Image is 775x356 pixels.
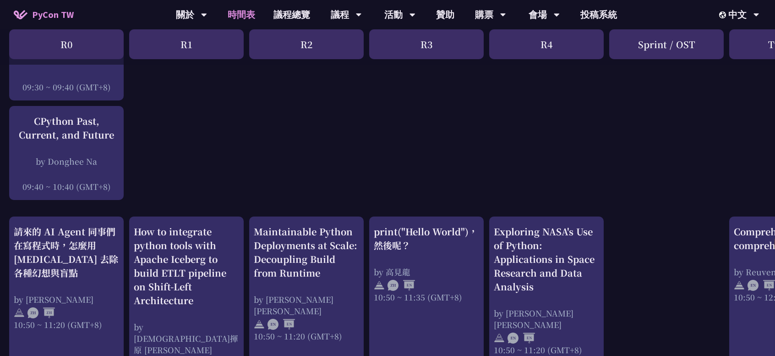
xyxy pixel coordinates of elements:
div: by 高見龍 [374,266,479,278]
div: 10:50 ~ 11:20 (GMT+8) [494,344,599,356]
img: ENEN.5a408d1.svg [508,333,535,344]
div: R3 [369,29,484,59]
div: by [PERSON_NAME] [PERSON_NAME] [494,307,599,330]
img: ZHZH.38617ef.svg [27,307,55,318]
img: ENEN.5a408d1.svg [748,280,775,291]
div: R4 [489,29,604,59]
div: Exploring NASA's Use of Python: Applications in Space Research and Data Analysis [494,225,599,294]
div: R1 [129,29,244,59]
img: Locale Icon [719,11,728,18]
div: CPython Past, Current, and Future [14,114,119,142]
div: Maintainable Python Deployments at Scale: Decoupling Build from Runtime [254,225,359,280]
img: svg+xml;base64,PHN2ZyB4bWxucz0iaHR0cDovL3d3dy53My5vcmcvMjAwMC9zdmciIHdpZHRoPSIyNCIgaGVpZ2h0PSIyNC... [14,307,25,318]
div: by [PERSON_NAME] [14,294,119,305]
div: print("Hello World")，然後呢？ [374,225,479,252]
div: How to integrate python tools with Apache Iceberg to build ETLT pipeline on Shift-Left Architecture [134,225,239,307]
span: PyCon TW [32,8,74,22]
a: PyCon TW [5,3,83,26]
div: 09:40 ~ 10:40 (GMT+8) [14,181,119,192]
img: ENEN.5a408d1.svg [267,319,295,330]
div: 10:50 ~ 11:35 (GMT+8) [374,291,479,303]
img: svg+xml;base64,PHN2ZyB4bWxucz0iaHR0cDovL3d3dy53My5vcmcvMjAwMC9zdmciIHdpZHRoPSIyNCIgaGVpZ2h0PSIyNC... [494,333,505,344]
div: 09:30 ~ 09:40 (GMT+8) [14,81,119,93]
div: 10:50 ~ 11:20 (GMT+8) [254,330,359,342]
div: R0 [9,29,124,59]
a: 請來的 AI Agent 同事們在寫程式時，怎麼用 [MEDICAL_DATA] 去除各種幻想與盲點 by [PERSON_NAME] 10:50 ~ 11:20 (GMT+8) [14,225,119,330]
a: CPython Past, Current, and Future by Donghee Na 09:40 ~ 10:40 (GMT+8) [14,114,119,192]
img: Home icon of PyCon TW 2025 [14,10,27,19]
div: R2 [249,29,364,59]
div: by [DEMOGRAPHIC_DATA]揮原 [PERSON_NAME] [134,321,239,356]
img: svg+xml;base64,PHN2ZyB4bWxucz0iaHR0cDovL3d3dy53My5vcmcvMjAwMC9zdmciIHdpZHRoPSIyNCIgaGVpZ2h0PSIyNC... [374,280,385,291]
img: svg+xml;base64,PHN2ZyB4bWxucz0iaHR0cDovL3d3dy53My5vcmcvMjAwMC9zdmciIHdpZHRoPSIyNCIgaGVpZ2h0PSIyNC... [254,319,265,330]
a: Exploring NASA's Use of Python: Applications in Space Research and Data Analysis by [PERSON_NAME]... [494,225,599,356]
a: Maintainable Python Deployments at Scale: Decoupling Build from Runtime by [PERSON_NAME] [PERSON_... [254,225,359,342]
div: by [PERSON_NAME] [PERSON_NAME] [254,294,359,317]
div: 請來的 AI Agent 同事們在寫程式時，怎麼用 [MEDICAL_DATA] 去除各種幻想與盲點 [14,225,119,280]
img: ZHEN.371966e.svg [387,280,415,291]
div: 10:50 ~ 11:20 (GMT+8) [14,319,119,330]
img: svg+xml;base64,PHN2ZyB4bWxucz0iaHR0cDovL3d3dy53My5vcmcvMjAwMC9zdmciIHdpZHRoPSIyNCIgaGVpZ2h0PSIyNC... [734,280,745,291]
div: by Donghee Na [14,156,119,167]
a: print("Hello World")，然後呢？ by 高見龍 10:50 ~ 11:35 (GMT+8) [374,225,479,303]
div: Sprint / OST [609,29,724,59]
